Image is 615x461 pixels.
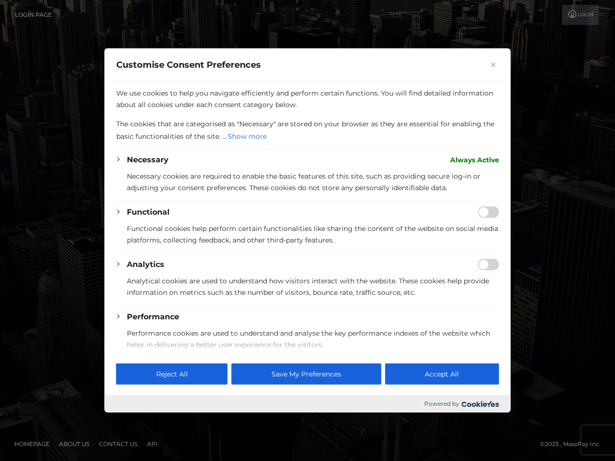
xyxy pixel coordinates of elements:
[127,154,169,166] button: Necessary
[491,62,496,67] img: Close
[116,87,499,110] p: We use cookies to help you navigate efficiently and perform certain functions. You will find deta...
[127,311,179,323] button: Performance
[116,59,261,71] span: Customise Consent Preferences
[478,259,499,270] input: Enable Analytics
[450,154,499,166] span: Always Active
[127,328,499,351] p: Performance cookies are used to understand and analyse the key performance indexes of the website...
[462,401,499,407] img: Cookieyes logo
[105,395,511,412] div: Powered by
[232,364,381,385] button: Save My Preferences
[116,118,499,143] p: The cookies that are categorised as "Necessary" are stored on your browser as they are essential ...
[105,49,511,412] div: Customise Consent Preferences
[127,275,499,298] p: Analytical cookies are used to understand how visitors interact with the website. These cookies h...
[116,364,228,385] button: Reject All
[478,206,499,218] input: Enable Functional
[127,259,164,270] button: Analytics
[127,223,499,246] p: Functional cookies help perform certain functionalities like sharing the content of the website o...
[127,170,499,194] p: Necessary cookies are required to enable the basic features of this site, such as providing secur...
[488,59,499,71] button: Close
[227,130,268,143] button: Show more
[127,206,170,218] button: Functional
[385,364,499,385] button: Accept All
